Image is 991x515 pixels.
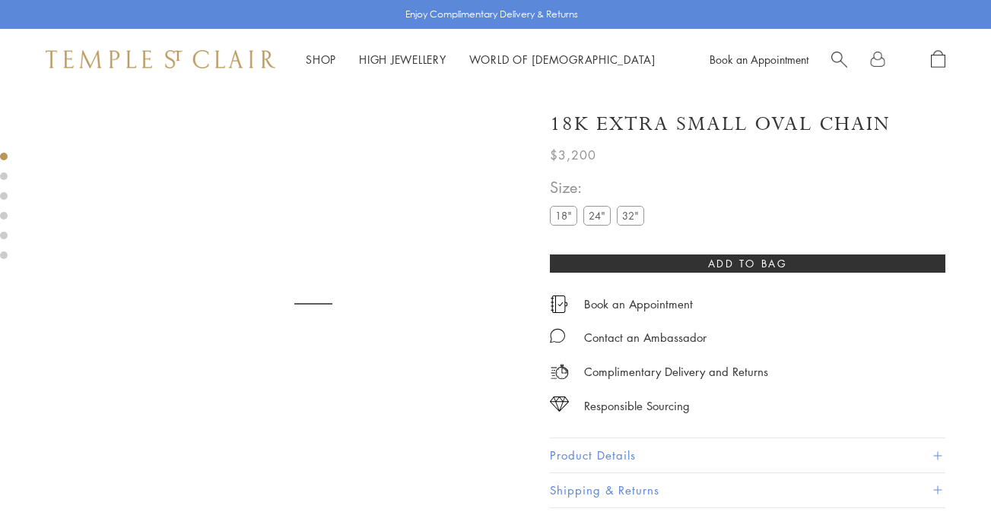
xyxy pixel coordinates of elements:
p: Complimentary Delivery and Returns [584,362,768,381]
label: 24" [583,206,611,225]
span: $3,200 [550,145,596,165]
div: Contact an Ambassador [584,328,707,347]
button: Add to bag [550,254,945,273]
h1: 18K Extra Small Oval Chain [550,111,891,137]
img: icon_delivery.svg [550,362,569,381]
button: Product Details [550,438,945,472]
span: Add to bag [708,255,788,272]
img: icon_sourcing.svg [550,397,569,412]
div: Responsible Sourcing [584,397,690,415]
label: 18" [550,206,577,225]
a: World of [DEMOGRAPHIC_DATA]World of [DEMOGRAPHIC_DATA] [469,52,656,67]
img: Temple St. Clair [46,50,275,68]
a: High JewelleryHigh Jewellery [359,52,446,67]
button: Shipping & Returns [550,473,945,507]
span: Size: [550,175,650,200]
nav: Main navigation [306,50,656,69]
label: 32" [617,206,644,225]
a: Book an Appointment [710,52,808,67]
p: Enjoy Complimentary Delivery & Returns [405,7,578,22]
a: Open Shopping Bag [931,50,945,69]
img: icon_appointment.svg [550,295,568,313]
a: ShopShop [306,52,336,67]
a: Search [831,50,847,69]
a: Book an Appointment [584,295,693,312]
img: MessageIcon-01_2.svg [550,328,565,343]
